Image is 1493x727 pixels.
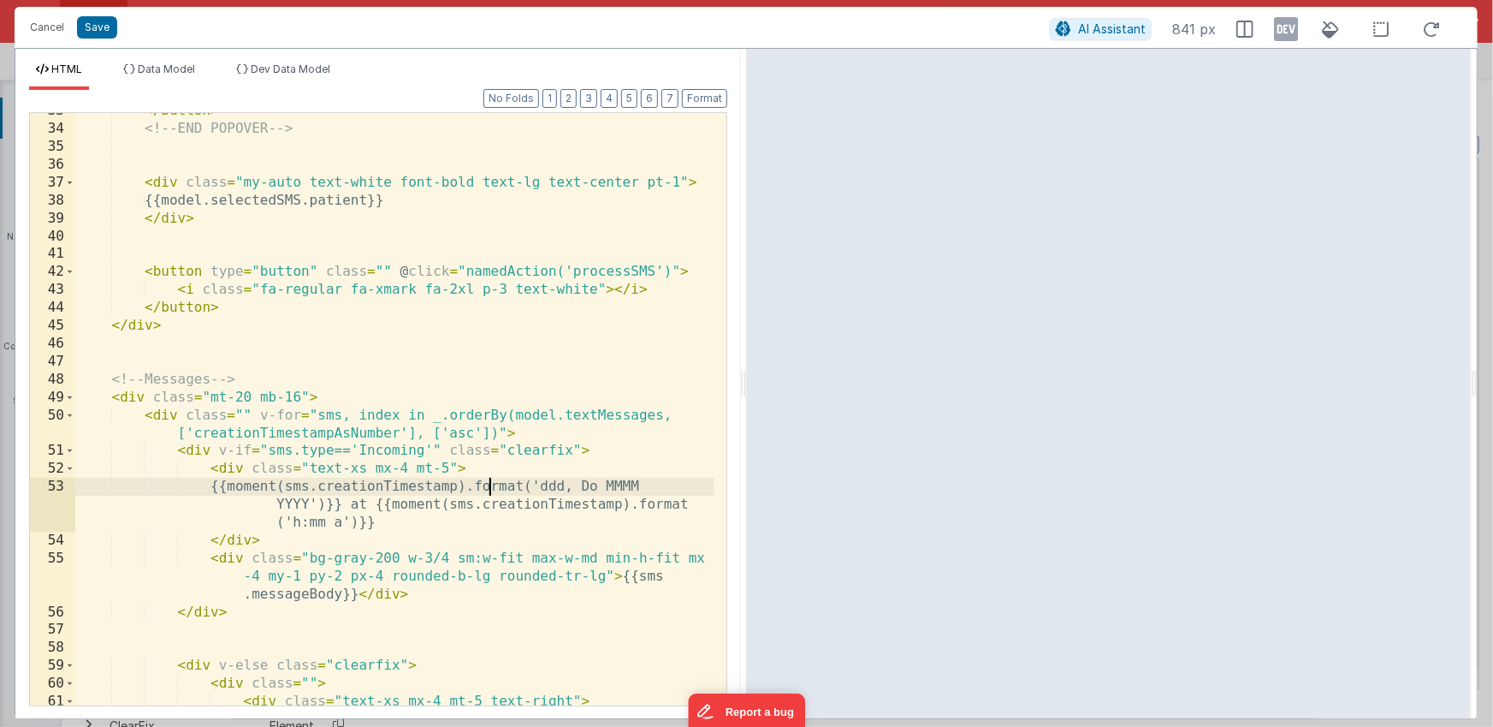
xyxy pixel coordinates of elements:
[30,156,75,174] div: 36
[30,120,75,138] div: 34
[483,89,539,108] button: No Folds
[30,317,75,335] div: 45
[30,442,75,460] div: 51
[30,639,75,657] div: 58
[30,299,75,317] div: 44
[30,335,75,353] div: 46
[30,371,75,389] div: 48
[1050,18,1152,40] button: AI Assistant
[30,621,75,639] div: 57
[661,89,678,108] button: 7
[601,89,618,108] button: 4
[251,63,330,75] span: Dev Data Model
[30,532,75,550] div: 54
[30,693,75,711] div: 61
[30,210,75,228] div: 39
[30,460,75,478] div: 52
[138,63,195,75] span: Data Model
[30,675,75,693] div: 60
[77,16,117,39] button: Save
[30,550,75,604] div: 55
[30,657,75,675] div: 59
[30,192,75,210] div: 38
[30,353,75,371] div: 47
[30,174,75,192] div: 37
[30,389,75,407] div: 49
[30,478,75,532] div: 53
[580,89,597,108] button: 3
[560,89,577,108] button: 2
[30,407,75,443] div: 50
[30,604,75,622] div: 56
[30,245,75,263] div: 41
[30,228,75,246] div: 40
[682,89,727,108] button: Format
[30,138,75,156] div: 35
[1172,19,1216,39] span: 841 px
[30,281,75,299] div: 43
[30,263,75,281] div: 42
[1078,21,1146,36] span: AI Assistant
[51,63,82,75] span: HTML
[21,15,73,39] button: Cancel
[542,89,557,108] button: 1
[641,89,658,108] button: 6
[621,89,637,108] button: 5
